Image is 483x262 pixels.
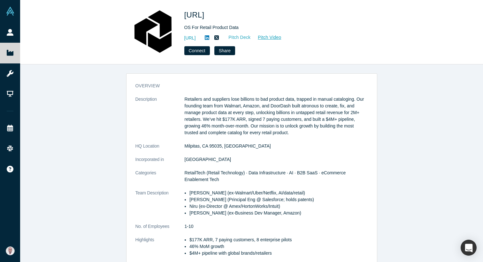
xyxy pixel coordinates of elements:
[135,143,185,156] dt: HQ Location
[189,196,368,203] p: [PERSON_NAME] (Principal Eng @ Salesforce; holds patents)
[135,223,185,237] dt: No. of Employees
[184,11,207,19] span: [URL]
[185,170,346,182] span: RetailTech (Retail Technology) · Data Infrastructure · AI · B2B SaaS · eCommerce Enablement Tech
[214,46,235,55] button: Share
[185,143,368,149] dd: Milpitas, CA 95035, [GEOGRAPHIC_DATA]
[189,203,368,210] p: Niru (ex-Director @ Amex/HortonWorks/Intuit)
[189,243,368,250] p: 46% MoM growth
[221,34,251,41] a: Pitch Deck
[131,9,175,54] img: Atronous.ai's Logo
[184,24,363,31] div: OS For Retail Product Data
[135,170,185,190] dt: Categories
[135,83,359,89] h3: overview
[251,34,281,41] a: Pitch Video
[185,156,368,163] dd: [GEOGRAPHIC_DATA]
[189,237,368,243] p: $177K ARR, 7 paying customers, 8 enterprise pilots
[135,156,185,170] dt: Incorporated in
[189,210,368,216] p: [PERSON_NAME] (ex-Business Dev Manager, Amazon)
[185,96,368,136] p: Retailers and suppliers lose billions to bad product data, trapped in manual cataloging. Our foun...
[6,246,15,255] img: Vetri Venthan Elango's Account
[184,35,196,41] a: [URL]
[135,190,185,223] dt: Team Description
[189,250,368,257] p: $4M+ pipeline with global brands/retailers
[189,190,368,196] p: [PERSON_NAME] (ex-Walmart/Uber/Netflix, AI/data/retail)
[135,96,185,143] dt: Description
[184,46,210,55] button: Connect
[6,7,15,16] img: Alchemist Vault Logo
[185,223,368,230] dd: 1-10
